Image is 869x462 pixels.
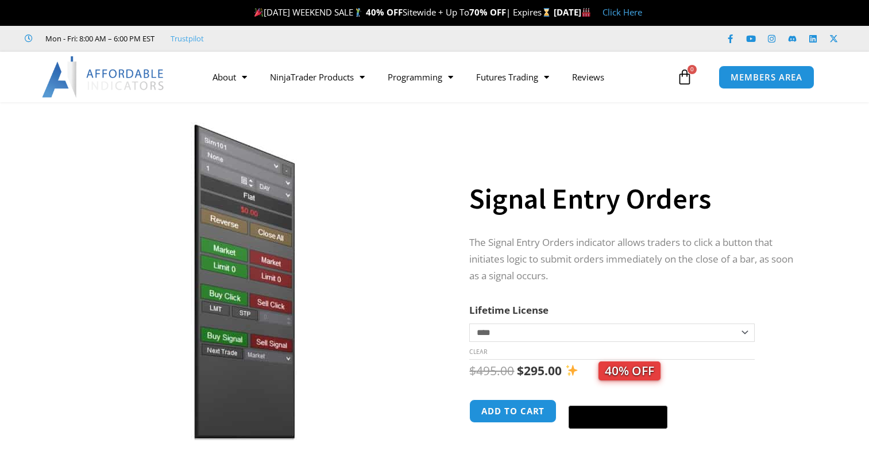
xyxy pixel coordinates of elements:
[469,6,506,18] strong: 70% OFF
[469,303,549,317] label: Lifetime License
[659,60,710,94] a: 0
[469,438,805,448] iframe: PayPal Message 1
[561,64,616,90] a: Reviews
[43,32,155,45] span: Mon - Fri: 8:00 AM – 6:00 PM EST
[354,8,362,17] img: 🏌️‍♂️
[554,6,591,18] strong: [DATE]
[469,399,557,423] button: Add to cart
[542,8,551,17] img: ⌛
[469,363,514,379] bdi: 495.00
[566,398,670,399] iframe: Secure express checkout frame
[517,363,562,379] bdi: 295.00
[731,73,802,82] span: MEMBERS AREA
[469,179,805,219] h1: Signal Entry Orders
[258,64,376,90] a: NinjaTrader Products
[582,8,590,17] img: 🏭
[719,66,814,89] a: MEMBERS AREA
[57,122,427,440] img: SignalEntryOrders
[566,364,578,376] img: ✨
[469,363,476,379] span: $
[602,6,642,18] a: Click Here
[569,406,667,429] button: Buy with GPay
[366,6,403,18] strong: 40% OFF
[254,8,263,17] img: 🎉
[171,32,204,45] a: Trustpilot
[465,64,561,90] a: Futures Trading
[517,363,524,379] span: $
[598,361,661,380] span: 40% OFF
[376,64,465,90] a: Programming
[688,65,697,74] span: 0
[469,234,805,284] p: The Signal Entry Orders indicator allows traders to click a button that initiates logic to submit...
[42,56,165,98] img: LogoAI | Affordable Indicators – NinjaTrader
[469,348,487,356] a: Clear options
[201,64,674,90] nav: Menu
[201,64,258,90] a: About
[252,6,553,18] span: [DATE] WEEKEND SALE Sitewide + Up To | Expires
